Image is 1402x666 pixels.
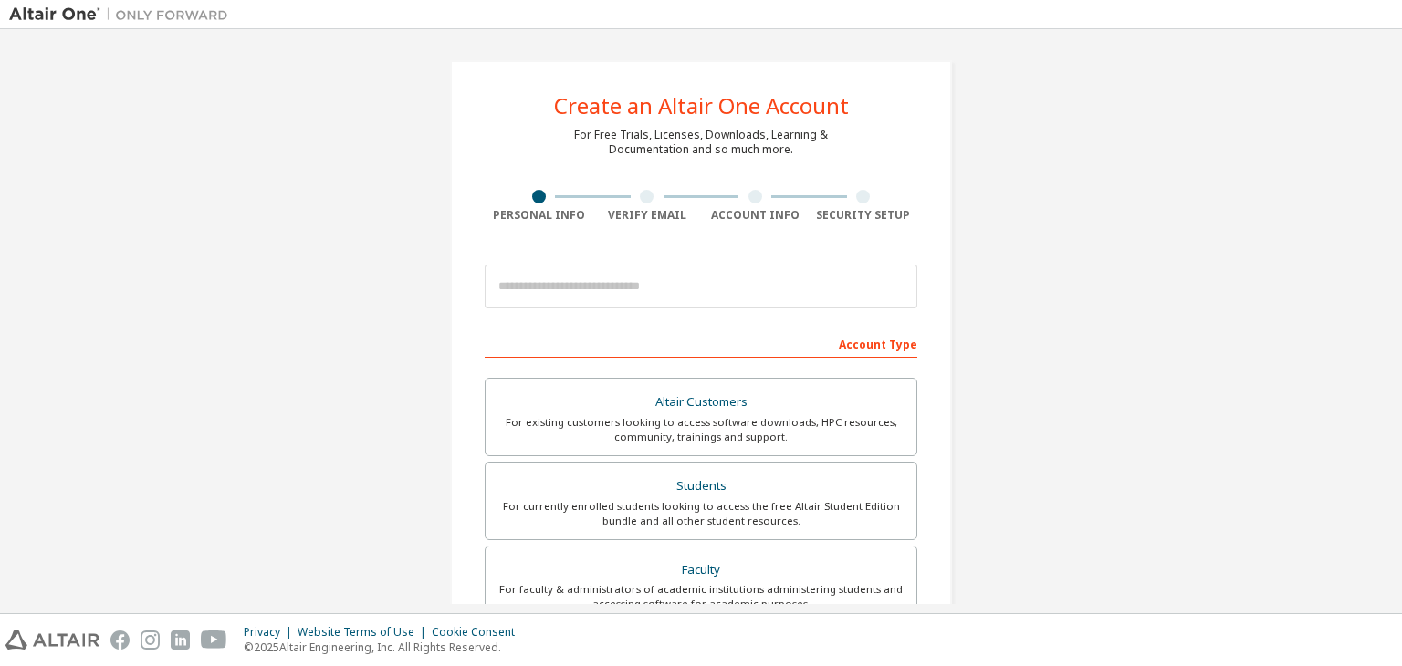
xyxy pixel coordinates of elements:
img: instagram.svg [141,630,160,650]
div: For Free Trials, Licenses, Downloads, Learning & Documentation and so much more. [574,128,828,157]
div: Create an Altair One Account [554,95,849,117]
img: youtube.svg [201,630,227,650]
div: For currently enrolled students looking to access the free Altair Student Edition bundle and all ... [497,499,905,528]
div: Faculty [497,557,905,583]
img: altair_logo.svg [5,630,99,650]
div: Account Type [485,328,917,358]
img: facebook.svg [110,630,130,650]
div: Personal Info [485,208,593,223]
div: Students [497,473,905,499]
div: Cookie Consent [432,625,526,640]
div: For existing customers looking to access software downloads, HPC resources, community, trainings ... [497,415,905,444]
div: Privacy [244,625,298,640]
img: Altair One [9,5,237,24]
p: © 2025 Altair Engineering, Inc. All Rights Reserved. [244,640,526,655]
div: Security Setup [810,208,918,223]
div: Altair Customers [497,390,905,415]
div: Verify Email [593,208,702,223]
div: Website Terms of Use [298,625,432,640]
div: Account Info [701,208,810,223]
img: linkedin.svg [171,630,190,650]
div: For faculty & administrators of academic institutions administering students and accessing softwa... [497,582,905,611]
